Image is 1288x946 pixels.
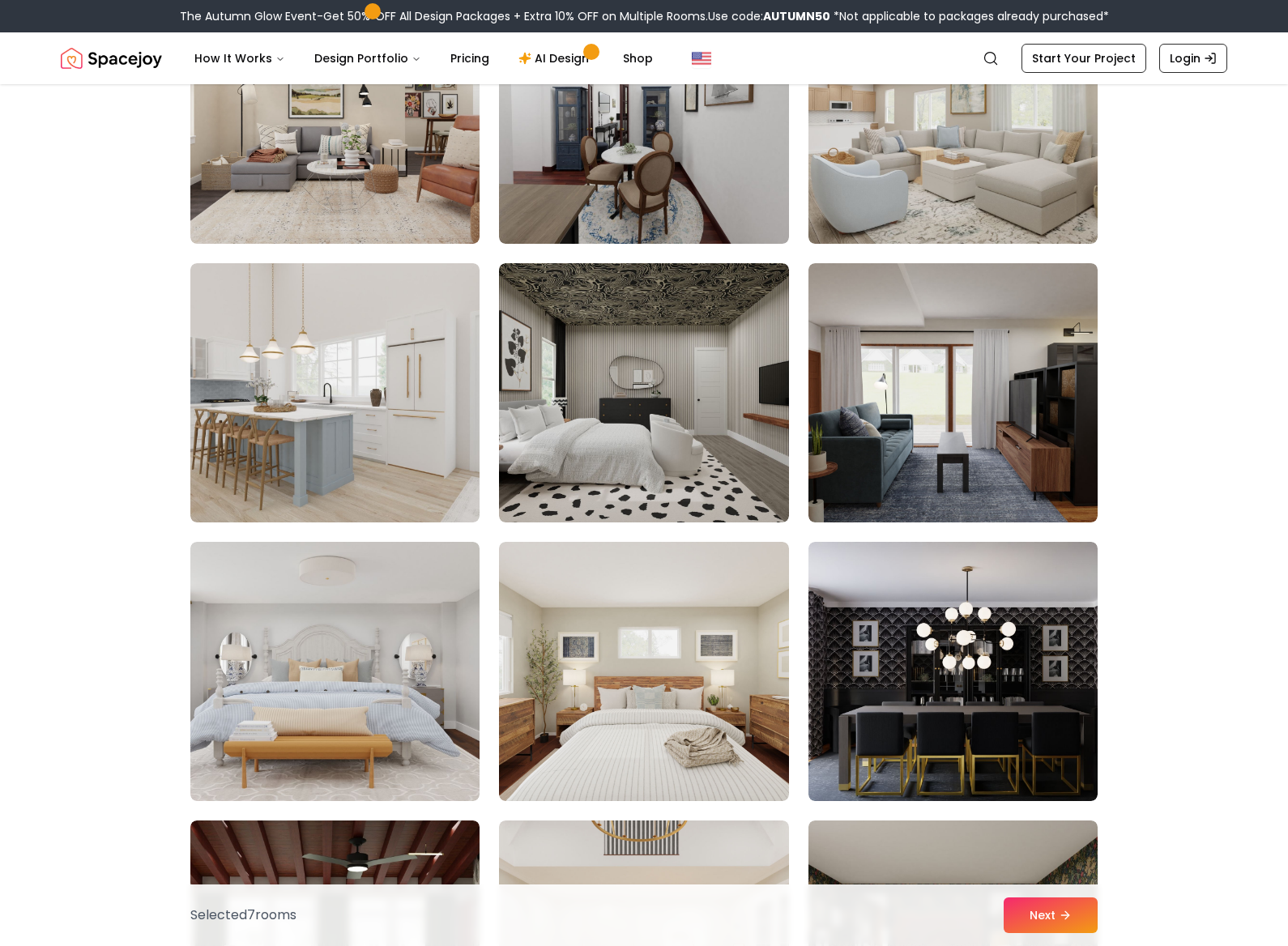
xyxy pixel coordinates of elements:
p: Selected 7 room s [190,906,296,925]
a: AI Design [505,42,607,75]
img: Room room-86 [499,542,788,801]
img: Room room-84 [808,263,1098,522]
img: Room room-87 [808,542,1098,801]
nav: Global [61,32,1227,84]
span: Use code: [708,8,830,24]
span: *Not applicable to packages already purchased* [830,8,1109,24]
img: Room room-83 [499,263,788,522]
a: Spacejoy [61,42,162,75]
a: Login [1159,44,1227,73]
b: AUTUMN50 [763,8,830,24]
button: Next [1004,897,1098,933]
a: Start Your Project [1021,44,1146,73]
a: Pricing [437,42,502,75]
img: Room room-82 [190,263,480,522]
a: Shop [610,42,666,75]
img: United States [692,49,711,68]
button: Design Portfolio [301,42,434,75]
div: The Autumn Glow Event-Get 50% OFF All Design Packages + Extra 10% OFF on Multiple Rooms. [180,8,1109,24]
nav: Main [181,42,666,75]
button: How It Works [181,42,298,75]
img: Spacejoy Logo [61,42,162,75]
img: Room room-85 [190,542,480,801]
